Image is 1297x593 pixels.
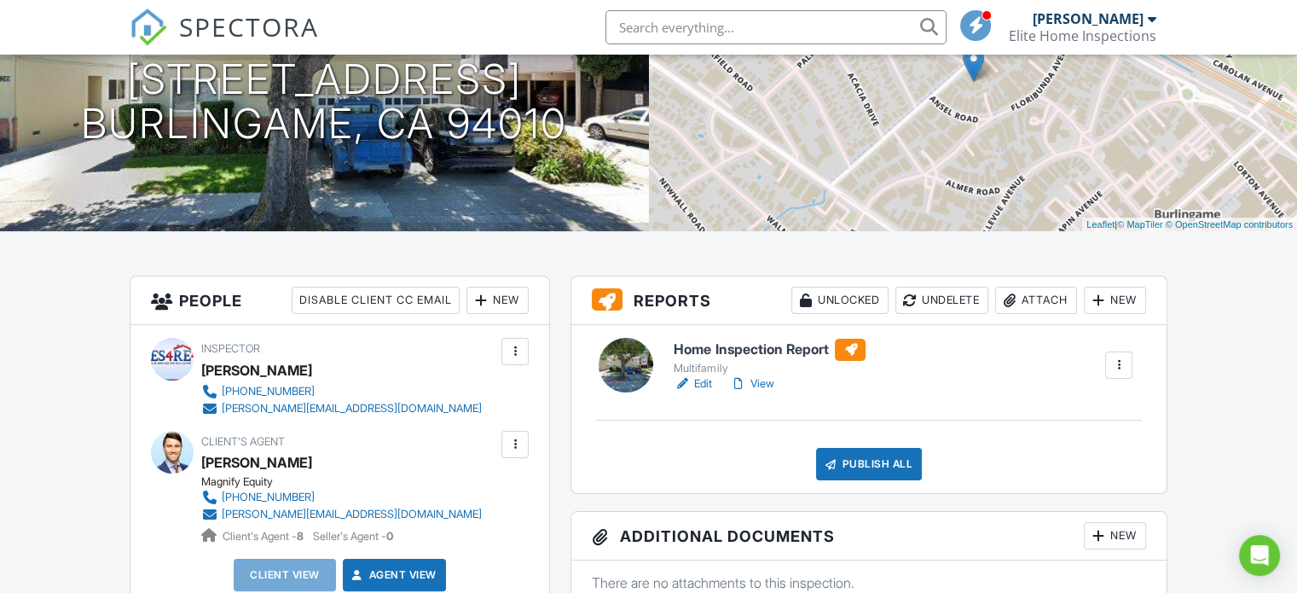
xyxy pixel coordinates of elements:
div: Unlocked [791,287,889,314]
h1: [STREET_ADDRESS] Burlingame, CA 94010 [81,57,567,148]
div: Open Intercom Messenger [1239,535,1280,576]
a: Edit [674,375,712,392]
span: Inspector [201,342,260,355]
a: Home Inspection Report Multifamily [674,339,866,376]
img: The Best Home Inspection Software - Spectora [130,9,167,46]
a: [PHONE_NUMBER] [201,383,482,400]
span: Client's Agent - [223,530,306,543]
span: Seller's Agent - [313,530,393,543]
div: Publish All [816,448,923,480]
div: [PERSON_NAME][EMAIL_ADDRESS][DOMAIN_NAME] [222,402,482,416]
h3: Additional Documents [571,512,1167,561]
a: Agent View [349,567,437,584]
strong: 8 [297,530,304,543]
div: [PERSON_NAME] [1033,10,1144,27]
div: [PHONE_NUMBER] [222,491,315,504]
a: [PERSON_NAME] [201,450,312,475]
a: View [729,375,773,392]
div: Elite Home Inspections [1009,27,1156,44]
div: Multifamily [674,362,866,375]
h3: People [130,276,549,325]
div: [PERSON_NAME] [201,358,312,383]
div: New [1084,287,1146,314]
div: Disable Client CC Email [292,287,460,314]
div: New [1084,522,1146,549]
h6: Home Inspection Report [674,339,866,361]
a: Leaflet [1086,219,1115,230]
a: [PERSON_NAME][EMAIL_ADDRESS][DOMAIN_NAME] [201,400,482,417]
div: | [1082,218,1297,232]
div: New [466,287,529,314]
a: SPECTORA [130,23,319,59]
span: Client's Agent [201,435,285,448]
a: © OpenStreetMap contributors [1166,219,1293,230]
div: Undelete [895,287,988,314]
a: [PHONE_NUMBER] [201,489,482,506]
strong: 0 [386,530,393,543]
div: [PHONE_NUMBER] [222,385,315,398]
a: © MapTiler [1117,219,1163,230]
a: [PERSON_NAME][EMAIL_ADDRESS][DOMAIN_NAME] [201,506,482,523]
p: There are no attachments to this inspection. [592,573,1146,592]
input: Search everything... [605,10,947,44]
h3: Reports [571,276,1167,325]
span: SPECTORA [179,9,319,44]
div: [PERSON_NAME][EMAIL_ADDRESS][DOMAIN_NAME] [222,508,482,521]
div: Attach [995,287,1077,314]
div: Magnify Equity [201,475,495,489]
